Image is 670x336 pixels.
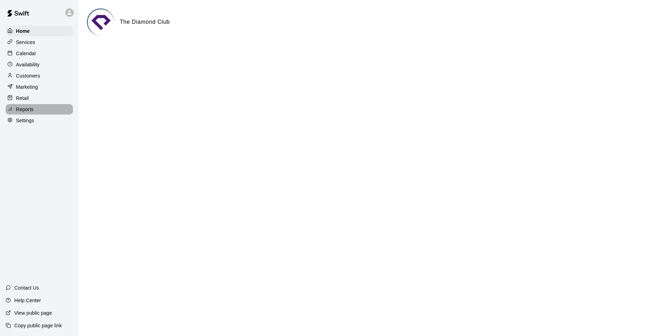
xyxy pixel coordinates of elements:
a: Reports [6,104,73,115]
a: Retail [6,93,73,103]
p: Home [16,28,30,35]
p: Settings [16,117,34,124]
a: Availability [6,59,73,70]
p: Retail [16,95,29,102]
a: Customers [6,71,73,81]
a: Services [6,37,73,48]
h6: The Diamond Club [120,17,170,27]
p: Contact Us [14,284,39,291]
p: View public page [14,309,52,316]
p: Help Center [14,297,41,304]
a: Calendar [6,48,73,59]
p: Reports [16,106,33,113]
a: Settings [6,115,73,126]
p: Availability [16,61,40,68]
a: Home [6,26,73,36]
p: Calendar [16,50,36,57]
p: Customers [16,72,40,79]
p: Services [16,39,35,46]
a: Marketing [6,82,73,92]
p: Copy public page link [14,322,62,329]
img: The Diamond Club logo [88,9,114,36]
p: Marketing [16,83,38,90]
